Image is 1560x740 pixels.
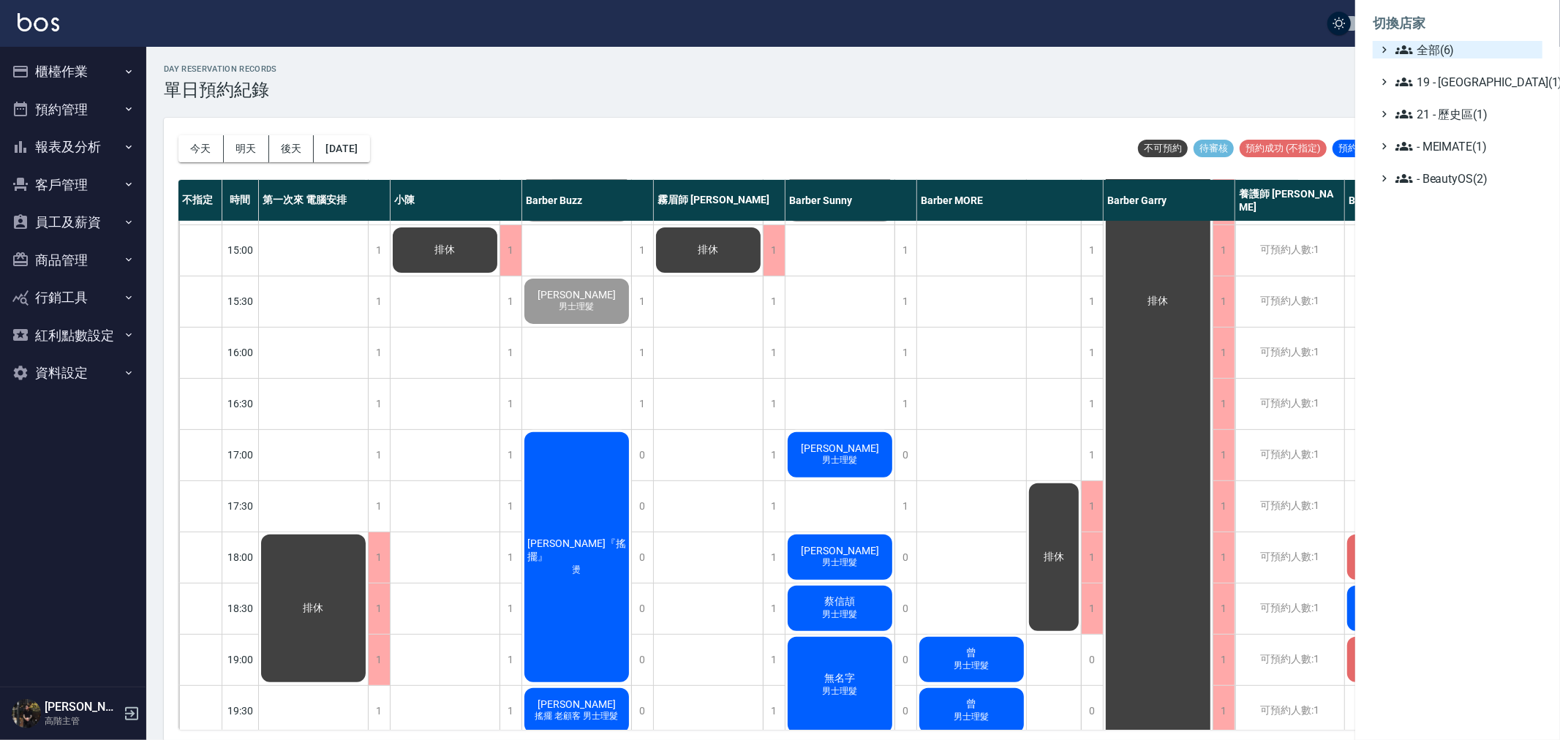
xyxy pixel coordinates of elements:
span: 19 - [GEOGRAPHIC_DATA](1) [1395,73,1537,91]
span: - MEIMATE(1) [1395,137,1537,155]
li: 切換店家 [1373,6,1542,41]
span: 21 - 歷史區(1) [1395,105,1537,123]
span: - BeautyOS(2) [1395,170,1537,187]
span: 全部(6) [1395,41,1537,58]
